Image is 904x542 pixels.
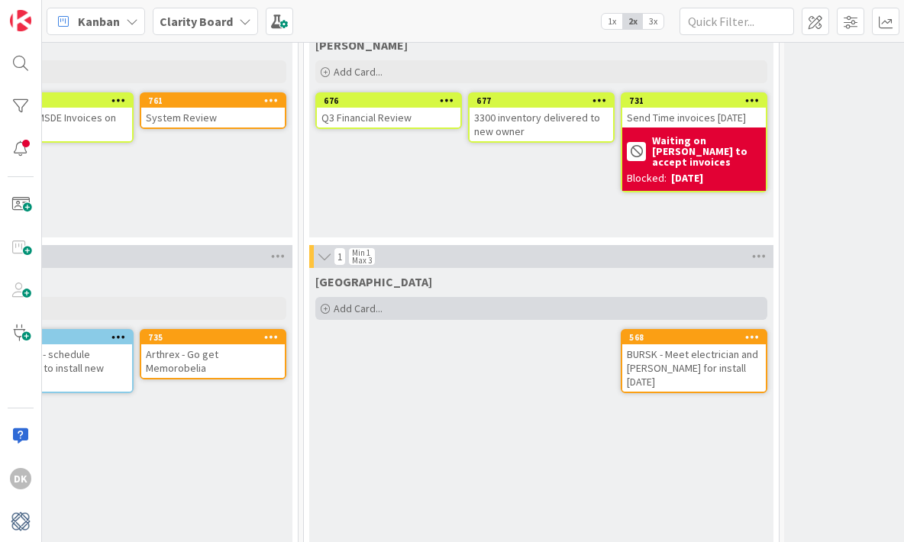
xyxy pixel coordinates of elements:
[334,247,346,266] span: 1
[78,12,120,31] span: Kanban
[352,249,370,256] div: Min 1
[622,108,766,127] div: Send Time invoices [DATE]
[10,468,31,489] div: DK
[622,94,766,127] div: 731Send Time invoices [DATE]
[629,95,766,106] div: 731
[622,331,766,344] div: 568
[671,170,703,186] div: [DATE]
[652,135,761,167] b: Waiting on [PERSON_NAME] to accept invoices
[629,332,766,343] div: 568
[317,108,460,127] div: Q3 Financial Review
[315,274,432,289] span: Devon
[10,10,31,31] img: Visit kanbanzone.com
[148,332,285,343] div: 735
[680,8,794,35] input: Quick Filter...
[141,331,285,378] div: 735Arthrex - Go get Memorobelia
[315,37,408,53] span: Philip
[470,108,613,141] div: 3300 inventory delivered to new owner
[476,95,613,106] div: 677
[10,511,31,532] img: avatar
[317,94,460,108] div: 676
[317,94,460,127] div: 676Q3 Financial Review
[622,14,643,29] span: 2x
[334,302,383,315] span: Add Card...
[141,344,285,378] div: Arthrex - Go get Memorobelia
[627,170,667,186] div: Blocked:
[643,14,663,29] span: 3x
[141,108,285,127] div: System Review
[160,14,233,29] b: Clarity Board
[470,94,613,141] div: 6773300 inventory delivered to new owner
[352,256,372,264] div: Max 3
[622,344,766,392] div: BURSK - Meet electrician and [PERSON_NAME] for install [DATE]
[141,331,285,344] div: 735
[334,65,383,79] span: Add Card...
[324,95,460,106] div: 676
[141,94,285,127] div: 761System Review
[148,95,285,106] div: 761
[602,14,622,29] span: 1x
[622,94,766,108] div: 731
[141,94,285,108] div: 761
[470,94,613,108] div: 677
[622,331,766,392] div: 568BURSK - Meet electrician and [PERSON_NAME] for install [DATE]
